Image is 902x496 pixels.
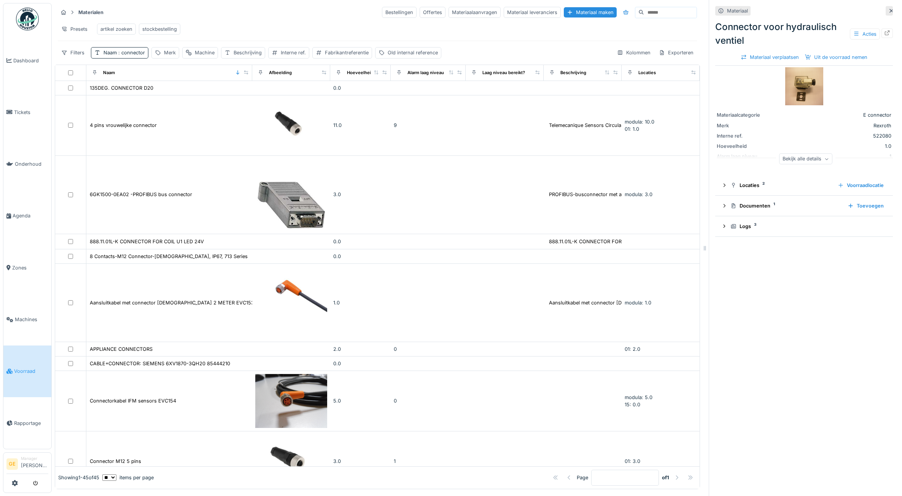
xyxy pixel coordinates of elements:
div: Rexroth [777,122,891,129]
summary: Logs3 [718,219,890,233]
img: Badge_color-CXgf-gQk.svg [16,8,39,30]
div: Materiaal verplaatsen [738,52,802,62]
div: Naam [103,49,145,56]
div: Aansluitkabel met connector [DEMOGRAPHIC_DATA] 2 METER EVC153 [90,299,254,306]
div: 0 [394,397,463,404]
span: modula: 5.0 [625,395,652,400]
div: Kolommen [614,47,654,58]
div: 888.11.01L-K CONNECTOR FOR COIL U1 LED 24V [90,238,204,245]
div: Interne ref. [717,132,774,139]
span: Tickets [14,109,48,116]
div: Filters [58,47,88,58]
strong: Materialen [75,9,107,16]
a: Machines [3,293,51,345]
div: Locaties [638,70,656,76]
div: Manager [21,456,48,461]
a: Voorraad [3,345,51,397]
div: Merk [164,49,176,56]
div: 1 [394,458,463,465]
div: Connectorkabel IFM sensors EVC154 [90,397,176,404]
span: Machines [15,316,48,323]
div: stockbestelling [142,25,177,33]
div: Materiaalcategorie [717,111,774,119]
a: GE Manager[PERSON_NAME] [6,456,48,474]
div: 9 [394,122,463,129]
div: Toevoegen [845,201,887,211]
div: 5.0 [333,397,388,404]
span: Voorraad [14,368,48,375]
div: 6GK1500-0EA02 -PROFIBUS bus connector [90,191,192,198]
div: 3.0 [333,191,388,198]
div: Alarm laag niveau [407,70,444,76]
span: 01: 1.0 [625,126,639,132]
span: Rapportage [14,420,48,427]
div: Logs [730,223,884,230]
div: 11.0 [333,122,388,129]
div: 0.0 [333,360,388,367]
span: Onderhoud [15,160,48,168]
summary: Documenten1Toevoegen [718,199,890,213]
div: Connector M12 5 pins [90,458,141,465]
div: Laag niveau bereikt? [482,70,525,76]
span: Dashboard [13,57,48,64]
a: Onderhoud [3,138,51,190]
div: Page [577,474,588,481]
div: Aansluitkabel met connector [DEMOGRAPHIC_DATA] EVC153 [549,299,690,306]
div: Materiaalaanvragen [449,7,501,18]
div: Beschrijving [560,70,586,76]
div: 1.0 [777,143,891,150]
span: 01: 2.0 [625,346,640,352]
div: E connector [777,111,891,119]
div: CABLE+CONNECTOR: SIEMENS 6XV1870-3QH20 85444210 [90,360,230,367]
div: Documenten [730,202,842,209]
span: 15: 0.0 [625,402,640,407]
li: GE [6,458,18,470]
div: Afbeelding [269,70,292,76]
a: Agenda [3,190,51,242]
span: Zones [12,264,48,271]
div: 3.0 [333,458,388,465]
div: Presets [58,24,91,35]
img: 4 pins vrouwelijke connector [255,98,327,152]
span: Agenda [13,212,48,219]
strong: of 1 [662,474,669,481]
div: Fabrikantreferentie [325,49,369,56]
div: Merk [717,122,774,129]
div: 0.0 [333,238,388,245]
div: Telemecanique Sensors Circular Connector, 4 Con... [549,122,670,129]
div: PROFIBUS-busconnector met axiale kabeluitgang v... [549,191,671,198]
a: Dashboard [3,35,51,86]
div: Locaties [730,182,832,189]
div: Voorraadlocatie [835,180,887,190]
li: [PERSON_NAME] [21,456,48,472]
div: Naam [103,70,115,76]
img: Connector M12 5 pins [255,434,327,488]
span: : connector [117,50,145,55]
div: 135DEG. CONNECTOR D20 [90,84,153,92]
span: modula: 3.0 [625,192,652,197]
div: Hoeveelheid [347,70,374,76]
div: Materiaal [727,7,748,14]
div: Materiaal maken [564,7,617,17]
a: Rapportage [3,397,51,449]
div: Materiaal leveranciers [504,7,561,18]
div: 2.0 [333,345,388,353]
div: Hoeveelheid [717,143,774,150]
div: APPLIANCE CONNECTORS [90,345,153,353]
div: Showing 1 - 45 of 45 [58,474,99,481]
div: 1.0 [333,299,388,306]
img: Connectorkabel IFM sensors EVC154 [255,374,327,428]
div: 0.0 [333,84,388,92]
div: 0 [394,345,463,353]
div: artikel zoeken [100,25,132,33]
div: 888.11.01L-K CONNECTOR FOR COIL U1 LED 24V [549,238,663,245]
div: 4 pins vrouwelijke connector [90,122,157,129]
a: Zones [3,242,51,293]
div: Connector voor hydraulisch ventiel [715,20,893,48]
div: 522080 [777,132,891,139]
span: modula: 10.0 [625,119,654,125]
div: Acties [850,29,880,40]
div: 0.0 [333,253,388,260]
span: modula: 1.0 [625,300,651,306]
img: Connector voor hydraulisch ventiel [785,67,823,105]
